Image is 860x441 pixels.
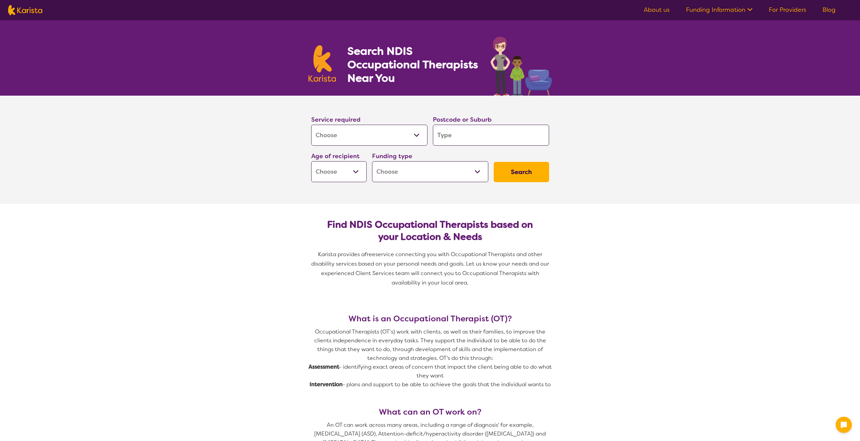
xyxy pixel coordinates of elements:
label: Age of recipient [311,152,360,160]
span: service connecting you with Occupational Therapists and other disability services based on your p... [311,251,550,286]
a: Blog [822,6,836,14]
input: Type [433,125,549,146]
h2: Find NDIS Occupational Therapists based on your Location & Needs [317,219,544,243]
strong: Assessment [309,363,339,370]
p: - plans and support to be able to achieve the goals that the individual wants to [309,380,552,389]
p: Occupational Therapists (OT’s) work with clients, as well as their families, to improve the clien... [309,327,552,363]
button: Search [494,162,549,182]
a: About us [644,6,670,14]
a: For Providers [769,6,806,14]
label: Service required [311,116,361,124]
p: - identifying exact areas of concern that impact the client being able to do what they want [309,363,552,380]
span: free [365,251,375,258]
h3: What can an OT work on? [309,407,552,417]
strong: Intervention [310,381,343,388]
img: Karista logo [8,5,42,15]
label: Funding type [372,152,412,160]
img: Karista logo [309,45,336,82]
span: Karista provides a [318,251,365,258]
a: Funding Information [686,6,753,14]
img: occupational-therapy [491,36,552,96]
label: Postcode or Suburb [433,116,492,124]
h1: Search NDIS Occupational Therapists Near You [347,44,479,85]
h3: What is an Occupational Therapist (OT)? [309,314,552,323]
